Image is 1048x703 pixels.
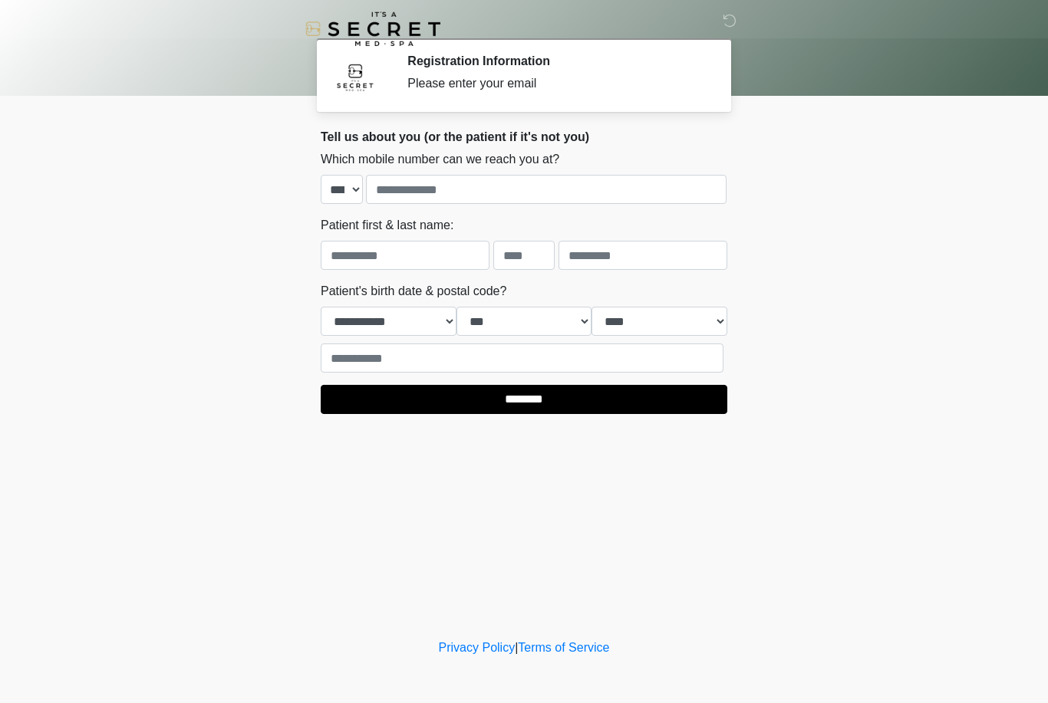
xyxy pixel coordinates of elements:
[407,54,704,68] h2: Registration Information
[332,54,378,100] img: Agent Avatar
[518,641,609,654] a: Terms of Service
[515,641,518,654] a: |
[321,282,506,301] label: Patient's birth date & postal code?
[407,74,704,93] div: Please enter your email
[321,150,559,169] label: Which mobile number can we reach you at?
[439,641,516,654] a: Privacy Policy
[305,11,440,46] img: It's A Secret Med Spa Logo
[321,130,727,144] h2: Tell us about you (or the patient if it's not you)
[321,216,453,235] label: Patient first & last name:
